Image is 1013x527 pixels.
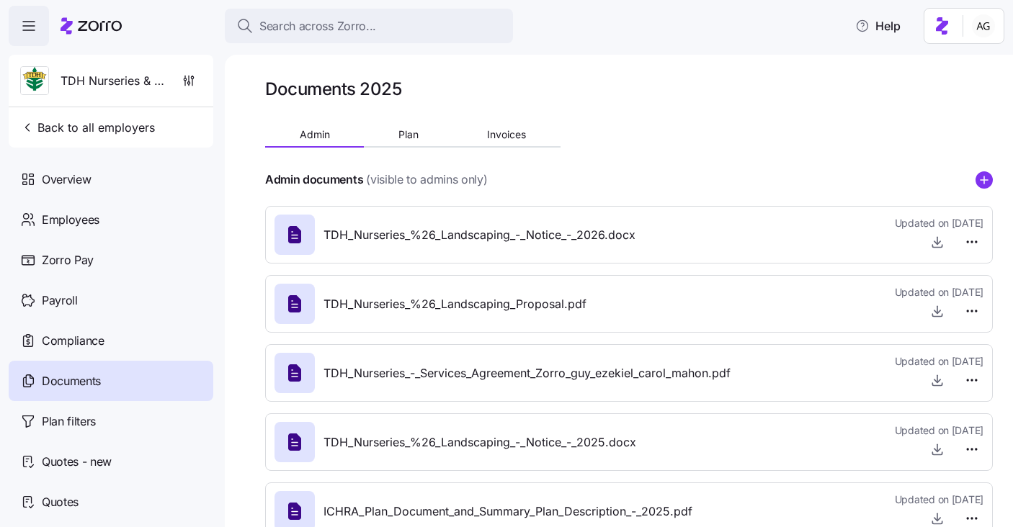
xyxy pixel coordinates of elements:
[42,493,79,511] span: Quotes
[42,292,78,310] span: Payroll
[323,364,731,382] span: TDH_Nurseries_-_Services_Agreement_Zorro_guy_ezekiel_carol_mahon.pdf
[9,361,213,401] a: Documents
[895,492,983,507] span: Updated on [DATE]
[895,354,983,369] span: Updated on [DATE]
[9,280,213,320] a: Payroll
[9,199,213,240] a: Employees
[300,130,330,140] span: Admin
[42,251,94,269] span: Zorro Pay
[42,413,96,431] span: Plan filters
[42,332,104,350] span: Compliance
[844,12,912,40] button: Help
[259,17,376,35] span: Search across Zorro...
[42,211,99,229] span: Employees
[323,433,636,451] span: TDH_Nurseries_%26_Landscaping_-_Notice_-_2025.docx
[972,14,995,37] img: 5fc55c57e0610270ad857448bea2f2d5
[323,295,586,313] span: TDH_Nurseries_%26_Landscaping_Proposal.pdf
[9,401,213,441] a: Plan filters
[895,285,983,299] span: Updated on [DATE]
[225,9,513,43] button: Search across Zorro...
[9,441,213,482] a: Quotes - new
[398,130,419,140] span: Plan
[366,171,487,189] span: (visible to admins only)
[265,78,401,100] h1: Documents 2025
[487,130,526,140] span: Invoices
[323,226,635,244] span: TDH_Nurseries_%26_Landscaping_-_Notice_-_2026.docx
[42,171,91,189] span: Overview
[20,119,155,136] span: Back to all employers
[61,72,164,90] span: TDH Nurseries & Landscaping
[976,171,993,189] svg: add icon
[9,320,213,361] a: Compliance
[895,216,983,230] span: Updated on [DATE]
[21,67,48,96] img: Employer logo
[9,240,213,280] a: Zorro Pay
[9,482,213,522] a: Quotes
[42,453,112,471] span: Quotes - new
[855,17,901,35] span: Help
[265,171,363,188] h4: Admin documents
[14,113,161,142] button: Back to all employers
[42,372,101,390] span: Documents
[895,423,983,438] span: Updated on [DATE]
[323,503,692,521] span: ICHRA_Plan_Document_and_Summary_Plan_Description_-_2025.pdf
[9,159,213,199] a: Overview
